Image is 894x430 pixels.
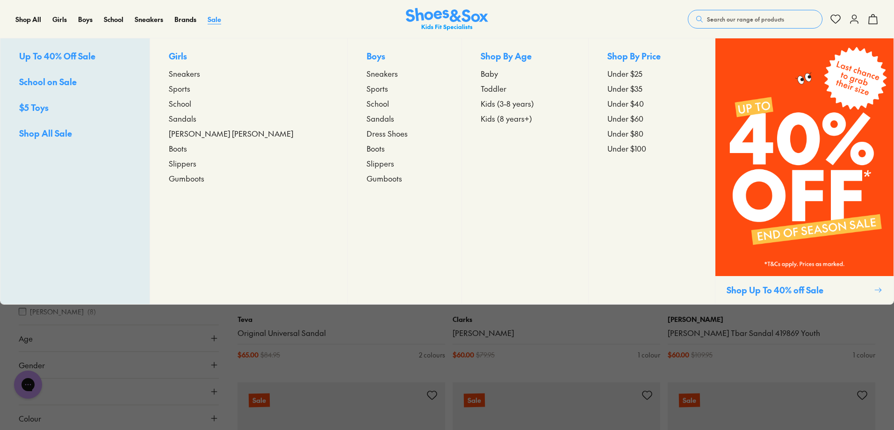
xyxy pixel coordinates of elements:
a: Sneakers [169,68,329,79]
span: Gumboots [169,173,204,184]
span: Kids (3-8 years) [481,98,534,109]
a: Kids (3-8 years) [481,98,570,109]
a: Kids (8 years+) [481,113,570,124]
span: School [367,98,389,109]
span: $ 84.95 [260,350,280,360]
span: Baby [481,68,498,79]
span: [PERSON_NAME] [PERSON_NAME] [169,128,293,139]
a: Shop All Sale [19,127,131,141]
span: Under $60 [607,113,643,124]
a: Original Universal Sandal [238,328,445,338]
a: $5 Toys [19,101,131,116]
span: Sandals [367,113,394,124]
a: Boys [78,15,93,24]
span: Kids (8 years+) [481,113,532,124]
span: Sports [367,83,388,94]
a: Slippers [367,158,443,169]
span: $ 79.95 [476,350,495,360]
a: Baby [481,68,570,79]
span: Gumboots [367,173,402,184]
p: Shop Up To 40% off Sale [727,284,870,296]
span: Gender [19,359,45,371]
a: Toddler [481,83,570,94]
a: Girls [52,15,67,24]
a: Sale [208,15,221,24]
a: Boots [169,143,329,154]
a: Brands [174,15,196,24]
span: Colour [19,413,41,424]
a: School on Sale [19,75,131,90]
a: Shop All [15,15,41,24]
p: Teva [238,314,445,324]
p: [PERSON_NAME] [668,314,875,324]
span: Under $35 [607,83,642,94]
a: Sandals [169,113,329,124]
span: Under $80 [607,128,643,139]
p: Sale [679,394,700,408]
span: $ 60.00 [668,350,689,360]
img: SNS_Logo_Responsive.svg [406,8,488,31]
button: Search our range of products [688,10,822,29]
a: Under $35 [607,83,696,94]
span: Under $100 [607,143,646,154]
a: Up To 40% Off Sale [19,50,131,64]
span: Sneakers [367,68,398,79]
a: [PERSON_NAME] [PERSON_NAME] [169,128,329,139]
a: Boots [367,143,443,154]
p: Sale [249,394,270,408]
a: [PERSON_NAME] [453,328,660,338]
a: Sports [169,83,329,94]
a: Gumboots [367,173,443,184]
p: Boys [367,50,443,64]
span: School [104,15,123,24]
a: Under $80 [607,128,696,139]
div: 1 colour [638,350,660,360]
span: Shop All Sale [19,127,72,139]
a: Under $100 [607,143,696,154]
span: Dress Shoes [367,128,408,139]
a: School [169,98,329,109]
a: Slippers [169,158,329,169]
a: School [367,98,443,109]
span: Sandals [169,113,196,124]
span: $ 60.00 [453,350,474,360]
span: Boots [169,143,187,154]
button: Age [19,325,219,351]
p: Sale [464,394,485,408]
span: Slippers [169,158,196,169]
a: Under $25 [607,68,696,79]
iframe: Gorgias live chat messenger [9,367,47,402]
span: Search our range of products [707,15,784,23]
span: School [169,98,191,109]
a: Sandals [367,113,443,124]
p: Shop By Age [481,50,570,64]
span: Sports [169,83,190,94]
a: [PERSON_NAME] Tbar Sandal 419869 Youth [668,328,875,338]
a: Sports [367,83,443,94]
span: Toddler [481,83,506,94]
a: Under $60 [607,113,696,124]
a: Sneakers [367,68,443,79]
p: Girls [169,50,329,64]
div: 1 colour [853,350,875,360]
a: Dress Shoes [367,128,443,139]
img: SNS_WEBASSETS_GRID_1080x1440_3.png [715,38,894,276]
span: Boots [367,143,385,154]
a: Under $40 [607,98,696,109]
a: Sneakers [135,15,163,24]
span: School on Sale [19,76,77,87]
a: Gumboots [169,173,329,184]
div: 2 colours [419,350,445,360]
span: Age [19,333,33,344]
a: Shop Up To 40% off Sale [715,38,894,304]
span: $ 65.00 [238,350,259,360]
span: Sneakers [169,68,200,79]
span: $ 109.95 [691,350,713,360]
button: Style [19,379,219,405]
